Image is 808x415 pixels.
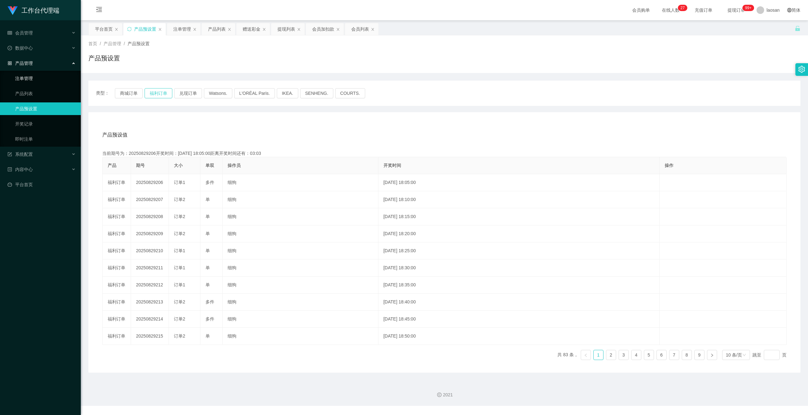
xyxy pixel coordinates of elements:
[581,350,591,360] li: 上一页
[743,5,754,11] sup: 1012
[752,350,787,360] div: 跳至 页
[103,311,131,328] td: 福利订单
[131,208,169,225] td: 20250829208
[103,191,131,208] td: 福利订单
[174,197,185,202] span: 订单2
[8,30,33,35] span: 会员管理
[174,299,185,304] span: 订单2
[223,311,378,328] td: 细狗
[15,118,76,130] a: 开奖记录
[205,265,210,270] span: 单
[205,163,214,168] span: 单双
[669,350,679,360] li: 7
[606,350,616,360] li: 2
[223,294,378,311] td: 细狗
[223,225,378,242] td: 细狗
[787,8,792,12] i: 图标: global
[131,225,169,242] td: 20250829209
[103,242,131,259] td: 福利订单
[557,350,578,360] li: 共 83 条，
[665,163,674,168] span: 操作
[205,197,210,202] span: 单
[8,61,33,66] span: 产品管理
[228,27,231,31] i: 图标: close
[103,174,131,191] td: 福利订单
[383,163,401,168] span: 开奖时间
[103,259,131,277] td: 福利订单
[223,277,378,294] td: 细狗
[8,31,12,35] i: 图标: table
[145,88,172,98] button: 福利订单
[262,27,266,31] i: 图标: close
[174,163,183,168] span: 大小
[174,333,185,339] span: 订单2
[103,294,131,311] td: 福利订单
[798,66,805,73] i: 图标: setting
[88,41,97,46] span: 首页
[584,353,588,357] i: 图标: left
[88,53,120,63] h1: 产品预设置
[378,174,660,191] td: [DATE] 18:05:00
[378,191,660,208] td: [DATE] 18:10:00
[8,167,12,172] i: 图标: profile
[205,299,214,304] span: 多件
[378,242,660,259] td: [DATE] 18:25:00
[131,242,169,259] td: 20250829210
[223,174,378,191] td: 细狗
[15,87,76,100] a: 产品列表
[131,259,169,277] td: 20250829211
[378,225,660,242] td: [DATE] 18:20:00
[127,27,132,31] i: 图标: sync
[619,350,628,360] a: 3
[15,72,76,85] a: 注单管理
[103,328,131,345] td: 福利订单
[205,180,214,185] span: 多件
[205,231,210,236] span: 单
[656,350,667,360] li: 6
[174,248,185,253] span: 订单1
[8,152,12,156] i: 图标: form
[158,27,162,31] i: 图标: close
[131,311,169,328] td: 20250829214
[131,191,169,208] td: 20250829207
[606,350,616,360] a: 2
[378,259,660,277] td: [DATE] 18:30:00
[351,23,369,35] div: 会员列表
[726,350,742,360] div: 10 条/页
[437,393,442,397] i: 图标: copyright
[115,27,118,31] i: 图标: close
[243,23,260,35] div: 赠送彩金
[102,150,787,157] div: 当前期号为：20250829206开奖时间：[DATE] 18:05:00距离开奖时间还有：03:03
[297,27,301,31] i: 图标: close
[104,41,121,46] span: 产品管理
[632,350,641,360] a: 4
[131,294,169,311] td: 20250829213
[724,8,748,12] span: 提现订单
[21,0,59,21] h1: 工作台代理端
[86,392,803,398] div: 2021
[683,5,685,11] p: 7
[115,88,143,98] button: 商城订单
[593,350,603,360] li: 1
[193,27,197,31] i: 图标: close
[174,180,185,185] span: 订单1
[300,88,333,98] button: SENHENG.
[8,46,12,50] i: 图标: check-circle-o
[695,350,704,360] a: 9
[644,350,654,360] li: 5
[103,225,131,242] td: 福利订单
[335,88,365,98] button: COURTS.
[131,174,169,191] td: 20250829206
[336,27,340,31] i: 图标: close
[8,152,33,157] span: 系统配置
[680,5,683,11] p: 2
[136,163,145,168] span: 期号
[95,23,113,35] div: 平台首页
[710,353,714,357] i: 图标: right
[108,163,116,168] span: 产品
[659,8,683,12] span: 在线人数
[103,208,131,225] td: 福利订单
[205,248,210,253] span: 单
[707,350,717,360] li: 下一页
[682,350,692,360] li: 8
